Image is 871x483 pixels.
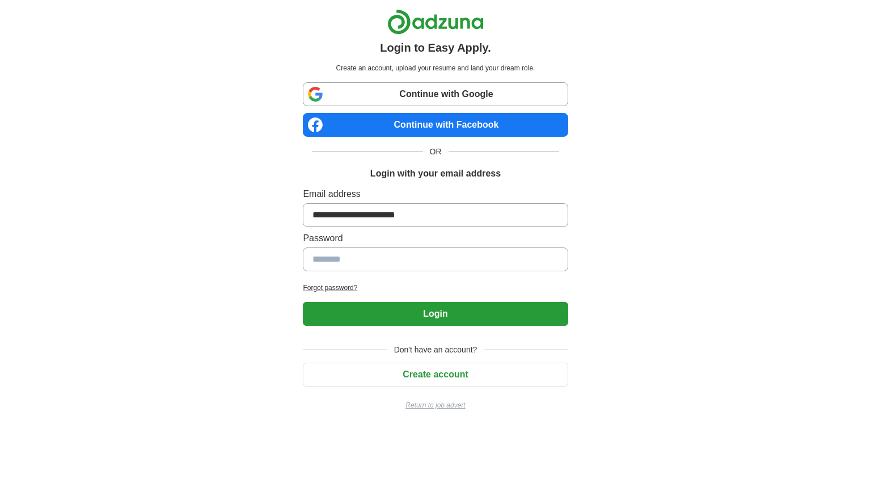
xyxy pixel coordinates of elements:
[303,232,568,245] label: Password
[303,283,568,293] a: Forgot password?
[423,146,449,158] span: OR
[303,82,568,106] a: Continue with Google
[387,344,484,356] span: Don't have an account?
[303,400,568,410] a: Return to job advert
[303,363,568,387] button: Create account
[303,302,568,326] button: Login
[305,63,565,73] p: Create an account, upload your resume and land your dream role.
[303,369,568,379] a: Create account
[387,9,484,35] img: Adzuna logo
[303,113,568,137] a: Continue with Facebook
[303,187,568,201] label: Email address
[380,39,491,56] h1: Login to Easy Apply.
[370,167,501,180] h1: Login with your email address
